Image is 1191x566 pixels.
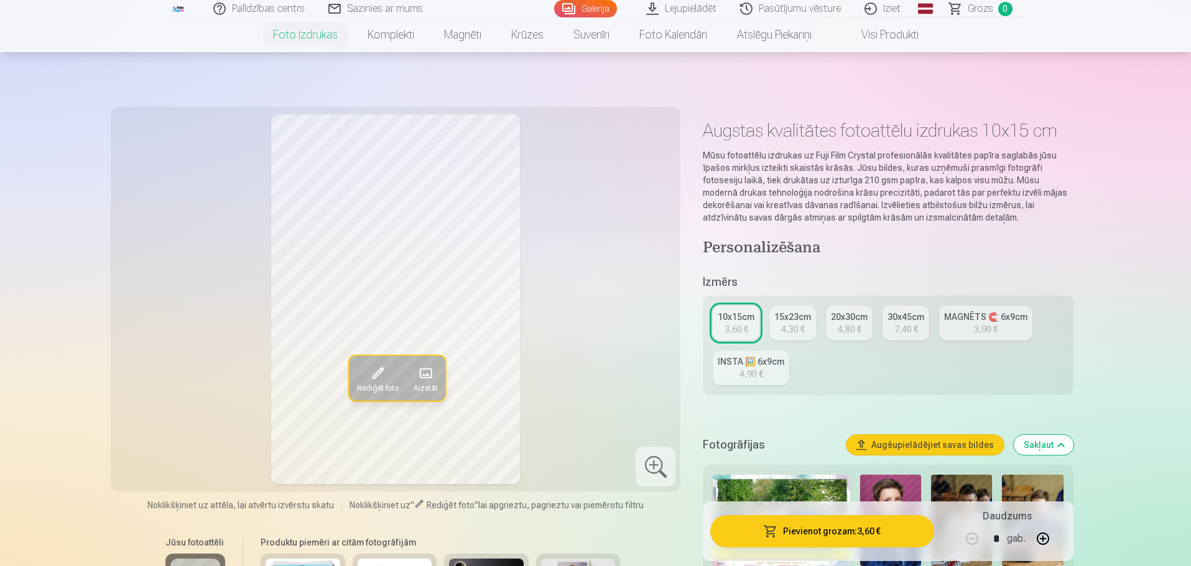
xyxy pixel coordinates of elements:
[718,355,784,368] div: INSTA 🖼️ 6x9cm
[353,17,429,52] a: Komplekti
[739,368,763,380] div: 4,90 €
[172,5,185,12] img: /fa1
[703,273,1073,291] h5: Izmērs
[558,17,624,52] a: Suvenīri
[478,500,644,510] span: lai apgrieztu, pagrieztu vai piemērotu filtru
[413,383,437,393] span: Aizstāt
[939,306,1032,340] a: MAGNĒTS 🧲 6x9cm3,90 €
[703,436,836,454] h5: Fotogrāfijas
[703,149,1073,224] p: Mūsu fotoattēlu izdrukas uz Fuji Film Crystal profesionālās kvalitātes papīra saglabās jūsu īpašo...
[838,323,861,335] div: 4,80 €
[165,536,225,549] h6: Jūsu fotoattēli
[1014,435,1073,455] button: Sakļaut
[624,17,722,52] a: Foto kalendāri
[968,1,993,16] span: Grozs
[703,239,1073,258] h4: Personalizēšana
[496,17,558,52] a: Krūzes
[256,536,625,549] h6: Produktu piemēri ar citām fotogrāfijām
[429,17,496,52] a: Magnēti
[769,306,816,340] a: 15x23cm4,30 €
[826,306,873,340] a: 20x30cm4,80 €
[356,383,398,393] span: Rediģēt foto
[350,500,410,510] span: Noklikšķiniet uz
[894,323,918,335] div: 7,40 €
[998,2,1013,16] span: 0
[410,500,414,510] span: "
[713,350,789,385] a: INSTA 🖼️ 6x9cm4,90 €
[722,17,827,52] a: Atslēgu piekariņi
[944,311,1027,323] div: MAGNĒTS 🧲 6x9cm
[983,509,1032,524] h5: Daudzums
[883,306,929,340] a: 30x45cm7,40 €
[718,311,754,323] div: 10x15cm
[427,500,475,510] span: Rediģēt foto
[475,500,478,510] span: "
[846,435,1004,455] button: Augšupielādējiet savas bildes
[1007,524,1026,554] div: gab.
[405,356,445,401] button: Aizstāt
[781,323,805,335] div: 4,30 €
[703,119,1073,142] h1: Augstas kvalitātes fotoattēlu izdrukas 10x15 cm
[349,356,405,401] button: Rediģēt foto
[827,17,934,52] a: Visi produkti
[725,323,748,335] div: 3,60 €
[774,311,811,323] div: 15x23cm
[258,17,353,52] a: Foto izdrukas
[974,323,998,335] div: 3,90 €
[147,499,334,511] span: Noklikšķiniet uz attēla, lai atvērtu izvērstu skatu
[710,515,934,547] button: Pievienot grozam:3,60 €
[713,306,759,340] a: 10x15cm3,60 €
[887,311,924,323] div: 30x45cm
[831,311,868,323] div: 20x30cm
